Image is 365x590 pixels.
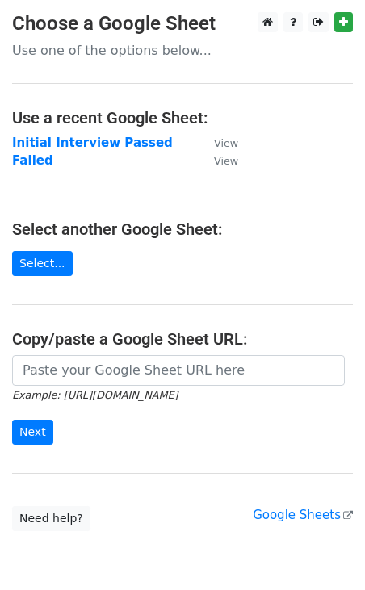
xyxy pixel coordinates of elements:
a: Need help? [12,506,90,531]
h4: Select another Google Sheet: [12,220,353,239]
h4: Copy/paste a Google Sheet URL: [12,329,353,349]
small: View [214,155,238,167]
h4: Use a recent Google Sheet: [12,108,353,128]
input: Paste your Google Sheet URL here [12,355,345,386]
small: Example: [URL][DOMAIN_NAME] [12,389,178,401]
a: View [198,153,238,168]
input: Next [12,420,53,445]
a: Google Sheets [253,508,353,522]
a: Failed [12,153,53,168]
a: Initial Interview Passed [12,136,173,150]
p: Use one of the options below... [12,42,353,59]
a: Select... [12,251,73,276]
a: View [198,136,238,150]
small: View [214,137,238,149]
h3: Choose a Google Sheet [12,12,353,36]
